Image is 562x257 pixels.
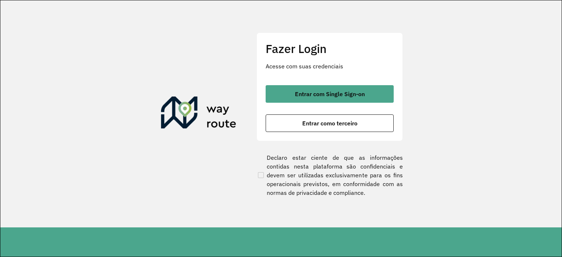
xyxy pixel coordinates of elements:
h2: Fazer Login [266,42,394,56]
button: button [266,114,394,132]
p: Acesse com suas credenciais [266,62,394,71]
button: button [266,85,394,103]
span: Entrar como terceiro [302,120,357,126]
label: Declaro estar ciente de que as informações contidas nesta plataforma são confidenciais e devem se... [256,153,403,197]
img: Roteirizador AmbevTech [161,97,236,132]
span: Entrar com Single Sign-on [295,91,365,97]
